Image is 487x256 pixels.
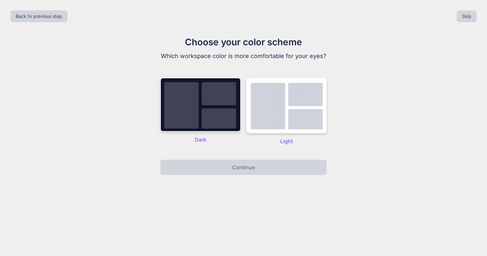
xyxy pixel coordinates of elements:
[160,136,241,143] p: Dark
[246,78,327,133] img: dark
[160,159,327,175] button: Continue
[246,137,327,145] p: Light
[134,35,353,49] h1: Choose your color scheme
[232,163,255,171] p: Continue
[457,10,477,22] button: Skip
[134,52,353,61] p: Which workspace color is more comfortable for your eyes?
[160,78,241,132] img: dark
[10,10,67,22] button: Back to previous step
